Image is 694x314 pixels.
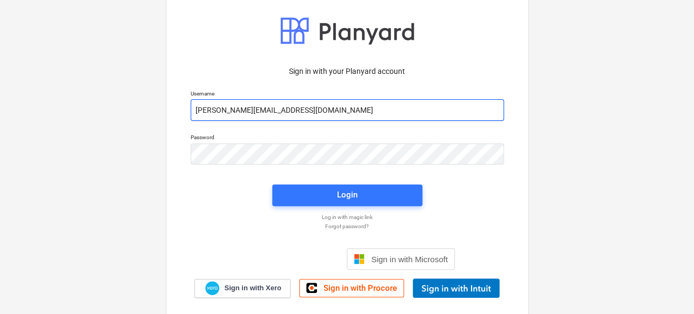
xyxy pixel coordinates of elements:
[205,281,219,296] img: Xero logo
[191,66,504,77] p: Sign in with your Planyard account
[185,223,509,230] a: Forgot password?
[185,214,509,221] a: Log in with magic link
[371,255,448,264] span: Sign in with Microsoft
[354,254,365,264] img: Microsoft logo
[324,283,397,293] span: Sign in with Procore
[272,185,422,206] button: Login
[299,279,404,297] a: Sign in with Procore
[640,262,694,314] iframe: Chat Widget
[191,99,504,121] input: Username
[234,247,343,271] iframe: Sign in with Google Button
[337,188,358,202] div: Login
[191,90,504,99] p: Username
[194,279,291,298] a: Sign in with Xero
[191,134,504,143] p: Password
[224,283,281,293] span: Sign in with Xero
